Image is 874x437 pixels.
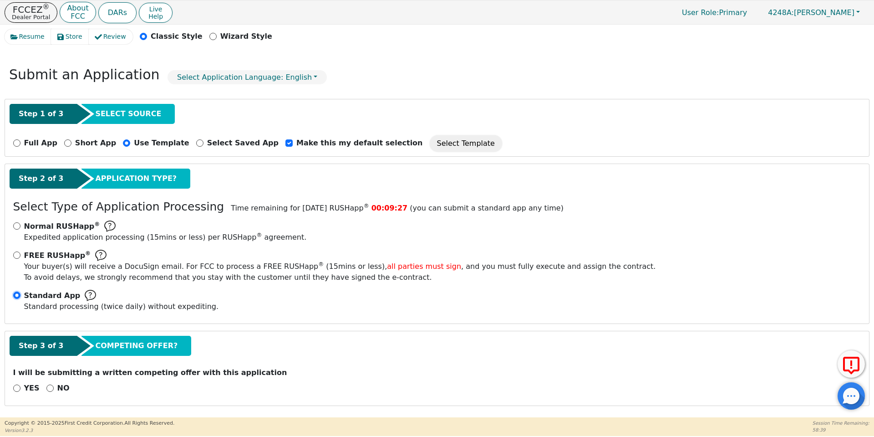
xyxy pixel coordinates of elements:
sup: ® [256,232,262,238]
button: Select Application Language: English [168,70,327,84]
p: 58:39 [813,427,869,433]
span: FREE RUSHapp [24,251,91,260]
button: Store [51,29,89,44]
p: Wizard Style [220,31,272,42]
span: Resume [19,32,45,41]
sup: ® [85,250,91,257]
p: Version 3.2.3 [5,427,174,434]
span: Live [148,5,163,13]
span: APPLICATION TYPE? [95,173,177,184]
p: Classic Style [151,31,203,42]
button: Resume [5,29,51,44]
span: All Rights Reserved. [124,420,174,426]
button: Report Error to FCC [838,350,865,378]
span: 00:09:27 [371,204,408,212]
p: Session Time Remaining: [813,420,869,427]
p: Select Saved App [207,138,279,149]
button: Select Template [430,135,502,152]
span: Standard App [24,290,81,301]
span: SELECT SOURCE [95,108,161,119]
span: (you can submit a standard app any time) [410,204,564,212]
p: Primary [673,4,756,21]
button: DARs [98,2,137,23]
span: Expedited application processing ( 15 mins or less) per RUSHapp agreement. [24,233,307,242]
span: To avoid delays, we strongly recommend that you stay with the customer until they have signed the... [24,261,656,283]
p: Dealer Portal [12,14,50,20]
span: 4248A: [768,8,794,17]
h2: Submit an Application [9,67,160,83]
p: YES [24,383,40,394]
sup: ® [364,203,369,209]
span: [PERSON_NAME] [768,8,854,17]
button: Review [89,29,133,44]
span: Step 1 of 3 [19,108,63,119]
button: 4248A:[PERSON_NAME] [758,5,869,20]
p: Use Template [134,138,189,149]
span: Normal RUSHapp [24,222,100,231]
p: Short App [75,138,116,149]
img: Help Bubble [85,290,96,301]
p: About [67,5,88,12]
a: User Role:Primary [673,4,756,21]
img: Help Bubble [104,221,116,232]
span: all parties must sign [387,262,461,271]
span: User Role : [682,8,719,17]
span: Step 2 of 3 [19,173,63,184]
span: Standard processing (twice daily) without expediting. [24,302,219,311]
p: NO [57,383,70,394]
span: Help [148,13,163,20]
p: Copyright © 2015- 2025 First Credit Corporation. [5,420,174,427]
span: Review [103,32,126,41]
sup: ® [94,221,100,227]
sup: ® [318,261,324,267]
sup: ® [43,3,50,11]
p: Make this my default selection [296,138,423,149]
span: COMPETING OFFER? [95,340,178,351]
p: FCCEZ [12,5,50,14]
p: Full App [24,138,57,149]
span: Step 3 of 3 [19,340,63,351]
p: I will be submitting a written competing offer with this application [13,367,861,378]
span: Time remaining for [DATE] RUSHapp [231,204,369,212]
img: Help Bubble [95,250,107,261]
span: Store [66,32,82,41]
span: Your buyer(s) will receive a DocuSign email. For FCC to process a FREE RUSHapp ( 15 mins or less)... [24,262,656,271]
button: LiveHelp [139,3,173,23]
h3: Select Type of Application Processing [13,200,224,214]
button: AboutFCC [60,2,96,23]
button: FCCEZ®Dealer Portal [5,2,57,23]
p: FCC [67,13,88,20]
